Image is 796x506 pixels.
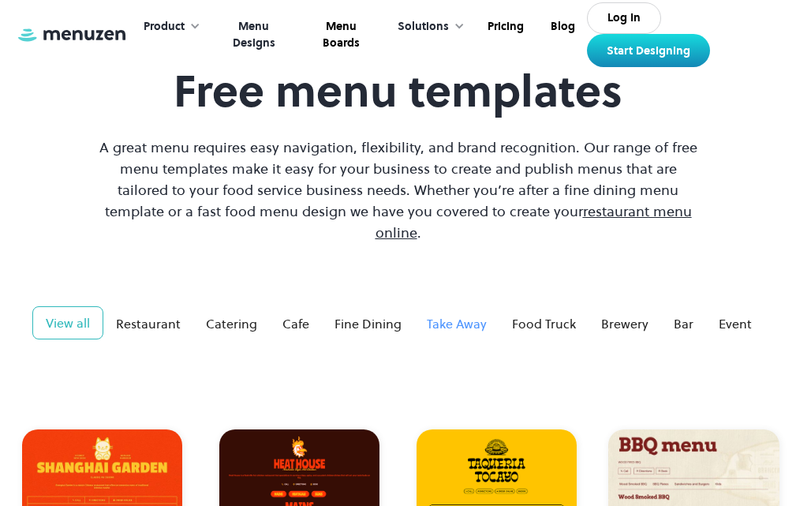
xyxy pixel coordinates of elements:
div: Bar [674,314,693,333]
div: Food Truck [512,314,576,333]
a: Blog [536,2,587,68]
h1: Free menu templates [95,65,701,118]
p: A great menu requires easy navigation, flexibility, and brand recognition. Our range of free menu... [95,137,701,243]
div: Solutions [398,18,449,36]
div: Solutions [382,2,473,51]
a: Pricing [473,2,536,68]
div: View all [46,313,90,332]
div: Catering [206,314,257,333]
div: Restaurant [116,314,181,333]
a: Start Designing [587,34,710,67]
div: Event [719,314,752,333]
div: Take Away [427,314,487,333]
div: Product [144,18,185,36]
a: Menu Boards [297,2,381,68]
div: Fine Dining [334,314,402,333]
a: Log In [587,2,661,34]
div: Brewery [601,314,648,333]
div: Cafe [282,314,309,333]
a: Menu Designs [208,2,297,68]
div: Product [128,2,208,51]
